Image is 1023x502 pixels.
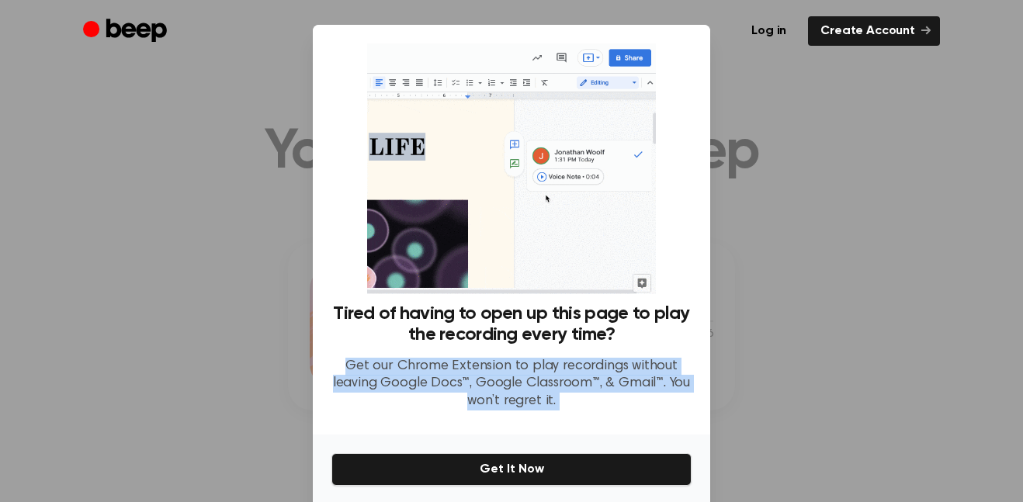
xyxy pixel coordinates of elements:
[331,453,692,486] button: Get It Now
[83,16,171,47] a: Beep
[739,16,799,46] a: Log in
[331,303,692,345] h3: Tired of having to open up this page to play the recording every time?
[367,43,655,294] img: Beep extension in action
[808,16,940,46] a: Create Account
[331,358,692,410] p: Get our Chrome Extension to play recordings without leaving Google Docs™, Google Classroom™, & Gm...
